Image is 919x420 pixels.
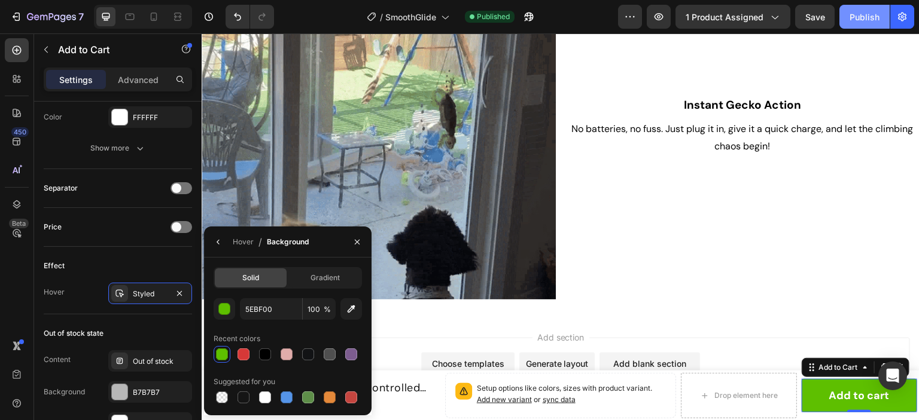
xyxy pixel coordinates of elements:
p: Add to cart [628,352,688,372]
span: 1 product assigned [686,11,763,23]
button: Publish [839,5,890,29]
div: Separator [44,183,78,194]
div: Background [44,387,85,397]
div: Hover [44,287,65,298]
div: Background [267,237,309,247]
span: Add new variant [275,361,330,370]
div: Undo/Redo [226,5,274,29]
span: or [330,361,374,370]
button: 1 product assigned [675,5,790,29]
div: Out of stock state [44,328,104,339]
div: FFFFFF [133,112,189,123]
p: Settings [59,73,93,86]
div: 450 [11,127,29,137]
span: Published [477,11,510,22]
p: Setup options like colors, sizes with product variant. [275,350,465,372]
div: Content [44,354,71,365]
button: Save [795,5,835,29]
div: Beta [9,219,29,228]
div: Price [44,222,62,232]
div: Drop element here [513,357,576,367]
button: 7 [5,5,89,29]
button: Show more [44,137,192,159]
div: Effect [44,260,65,271]
div: Color [44,112,62,122]
div: B7B7B7 [133,387,189,398]
span: Save [805,12,825,22]
input: Eg: FFFFFF [240,298,302,320]
span: No batteries, no fuss. Just plug it in, give it a quick charge, and let the climbing chaos begin! [370,89,712,119]
div: Suggested for you [214,376,275,387]
span: % [324,304,331,315]
p: Advanced [118,73,159,86]
iframe: Design area [202,33,919,420]
p: 7 [78,10,84,24]
span: Solid [242,272,259,283]
div: Recent colors [214,333,260,344]
span: Instant Gecko Action [482,64,600,79]
div: Hover [233,237,254,247]
span: SmoothGlide [385,11,436,23]
div: Publish [850,11,880,23]
p: Add to Cart [58,42,160,57]
span: Gradient [311,272,340,283]
span: / [258,235,262,249]
div: Rich Text Editor. Editing area: main [628,352,688,372]
div: Out of stock [133,356,189,367]
div: Generate layout [324,324,387,336]
div: Add to Cart [615,329,659,339]
div: Add blank section [412,324,485,336]
span: / [380,11,383,23]
span: Add section [331,298,388,310]
div: Show more [90,142,146,154]
div: Choose templates [230,324,303,336]
span: sync data [341,361,374,370]
button: Add to cart [600,345,716,379]
div: Styled [133,289,168,299]
div: Open Intercom Messenger [878,361,907,390]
